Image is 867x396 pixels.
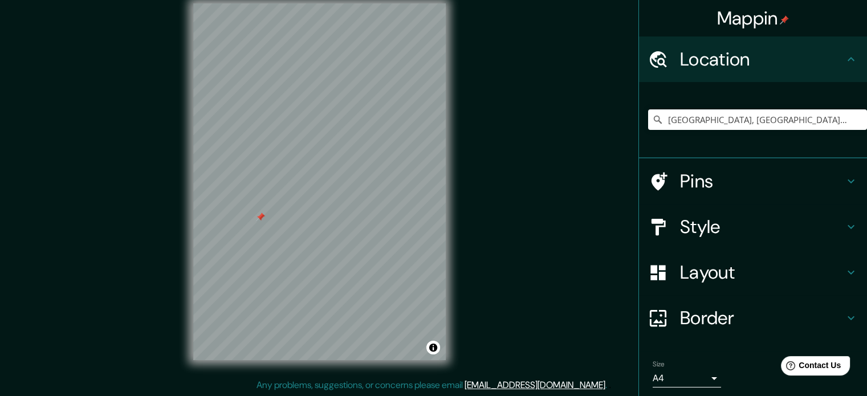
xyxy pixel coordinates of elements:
h4: Location [680,48,844,71]
img: pin-icon.png [780,15,789,25]
button: Toggle attribution [426,341,440,354]
input: Pick your city or area [648,109,867,130]
h4: Pins [680,170,844,193]
div: Border [639,295,867,341]
h4: Border [680,307,844,329]
label: Size [653,360,665,369]
div: Location [639,36,867,82]
h4: Mappin [717,7,789,30]
div: Pins [639,158,867,204]
p: Any problems, suggestions, or concerns please email . [257,378,607,392]
canvas: Map [193,3,446,360]
div: A4 [653,369,721,387]
div: . [609,378,611,392]
div: . [607,378,609,392]
div: Style [639,204,867,250]
h4: Layout [680,261,844,284]
a: [EMAIL_ADDRESS][DOMAIN_NAME] [465,379,605,391]
div: Layout [639,250,867,295]
h4: Style [680,215,844,238]
iframe: Help widget launcher [766,352,854,383]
